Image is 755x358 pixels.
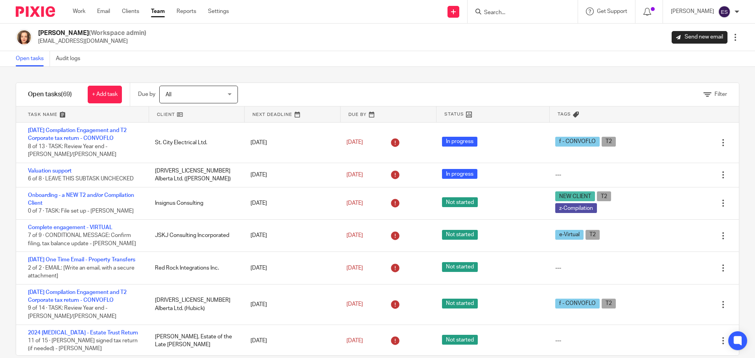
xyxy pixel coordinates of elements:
span: 2 of 2 · EMAIL: [Write an email, with a secure attachment] [28,265,134,279]
span: 8 of 13 · TASK: Review Year end - [PERSON_NAME]/[PERSON_NAME] [28,144,116,158]
span: T2 [602,299,616,308]
span: Not started [442,299,478,308]
span: [DATE] [346,140,363,145]
a: Clients [122,7,139,15]
span: All [166,92,171,97]
h1: Open tasks [28,90,72,99]
a: Settings [208,7,229,15]
div: Red Rock Integrations Inc. [147,260,243,276]
p: [PERSON_NAME] [671,7,714,15]
span: (Workspace admin) [89,30,146,36]
a: Open tasks [16,51,50,66]
span: Not started [442,197,478,207]
span: In progress [442,137,477,147]
span: 0 of 7 · TASK: File set up - [PERSON_NAME] [28,209,134,214]
div: [DRIVERS_LICENSE_NUMBER] Alberta Ltd. ([PERSON_NAME]) [147,163,243,187]
a: Work [73,7,85,15]
span: [DATE] [346,302,363,307]
span: 9 of 14 · TASK: Review Year end - [PERSON_NAME]/[PERSON_NAME] [28,306,116,319]
span: In progress [442,169,477,179]
a: Audit logs [56,51,86,66]
span: 11 of 15 · [PERSON_NAME] signed tax return (if needed) - [PERSON_NAME] [28,338,138,352]
div: [PERSON_NAME], Estate of the Late [PERSON_NAME] [147,329,243,353]
span: T2 [586,230,600,240]
span: Not started [442,335,478,345]
h2: [PERSON_NAME] [38,29,146,37]
div: [DATE] [243,135,338,151]
a: Complete engagement - VIRTUAL [28,225,112,230]
span: 6 of 8 · LEAVE THIS SUBTASK UNCHECKED [28,176,134,182]
span: Status [444,111,464,117]
span: e-Virtual [555,230,584,240]
div: [DRIVERS_LICENSE_NUMBER] Alberta Ltd. (Hubick) [147,292,243,316]
span: z-Compilation [555,203,597,213]
a: Valuation support [28,168,72,174]
span: [DATE] [346,338,363,343]
p: [EMAIL_ADDRESS][DOMAIN_NAME] [38,37,146,45]
a: [DATE] Compilation Engagement and T2 Corporate tax return - CONVOFLO [28,290,127,303]
a: [DATE] One Time Email - Property Transfers [28,257,135,263]
span: [DATE] [346,265,363,271]
div: [DATE] [243,167,338,183]
div: JSKJ Consulting Incorporated [147,228,243,243]
a: + Add task [88,86,122,103]
a: Email [97,7,110,15]
span: [DATE] [346,200,363,206]
img: Pixie [16,6,55,17]
span: f - CONVOFLO [555,299,600,308]
a: 2024 [MEDICAL_DATA] - Estate Trust Return [28,330,138,336]
a: Reports [177,7,196,15]
div: --- [555,264,561,272]
span: [DATE] [346,172,363,178]
img: svg%3E [718,6,731,18]
div: [DATE] [243,297,338,312]
div: [DATE] [243,260,338,276]
a: Team [151,7,165,15]
span: Tags [558,111,571,117]
a: [DATE] Compilation Engagement and T2 Corporate tax return - CONVOFLO [28,128,127,141]
div: [DATE] [243,333,338,349]
span: 7 of 9 · CONDITIONAL MESSAGE: Confirm filing, tax balance update - [PERSON_NAME] [28,233,136,246]
div: St. City Electrical Ltd. [147,135,243,151]
img: avatar-thumb.jpg [16,29,32,46]
div: Insignus Consulting [147,195,243,211]
a: Onboarding - a NEW T2 and/or Compilation Client [28,193,134,206]
span: Not started [442,230,478,240]
span: [DATE] [346,233,363,238]
span: T2 [597,191,611,201]
span: Get Support [597,9,627,14]
span: f - CONVOFLO [555,137,600,147]
div: --- [555,171,561,179]
span: Filter [714,92,727,97]
span: NEW CLIENT [555,191,595,201]
input: Search [483,9,554,17]
p: Due by [138,90,155,98]
a: Send new email [672,31,727,44]
span: (69) [61,91,72,97]
div: [DATE] [243,195,338,211]
div: [DATE] [243,228,338,243]
span: Not started [442,262,478,272]
span: T2 [602,137,616,147]
div: --- [555,337,561,345]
